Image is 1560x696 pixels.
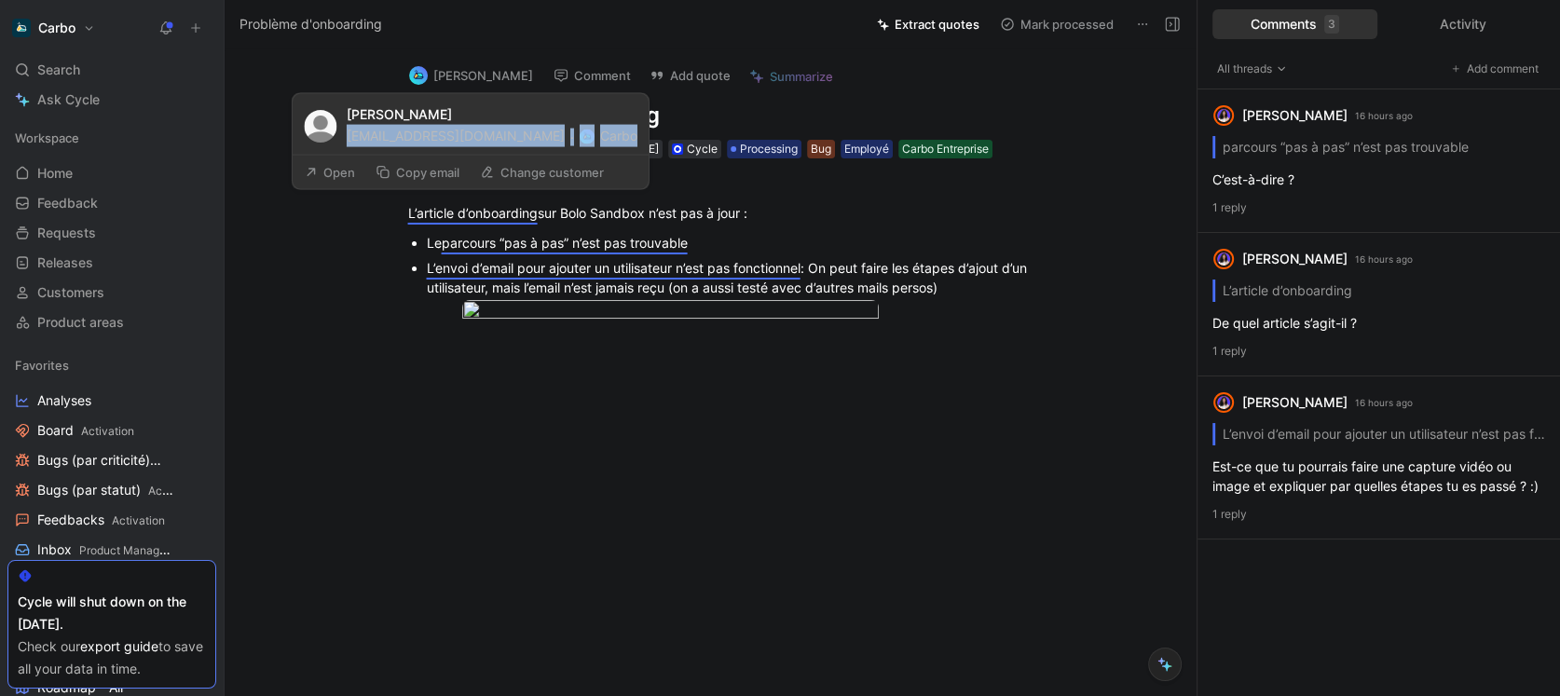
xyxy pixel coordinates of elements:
button: Open [296,159,363,185]
img: Carbo [12,19,31,37]
button: Carbo [580,125,637,147]
button: All threads [1212,60,1292,78]
button: Mark processed [992,11,1122,37]
span: Workspace [15,129,79,147]
button: Comment [545,62,639,89]
div: Carbo Entreprise [902,140,989,158]
div: Le [427,233,1053,252]
a: export guide [80,638,158,654]
h1: Carbo [38,20,75,36]
img: avatar [1215,251,1232,267]
span: Feedback [37,194,98,212]
span: Ask Cycle [37,89,100,111]
div: Cycle will shut down on the [DATE]. [18,591,206,635]
span: Product areas [37,313,124,332]
span: Problème d'onboarding [239,13,382,35]
span: Processing [740,140,798,158]
span: Search [37,59,80,81]
button: CarboCarbo [7,15,100,41]
button: Summarize [741,63,842,89]
span: Customers [37,283,104,302]
span: Favorites [15,356,69,375]
mark: L’envoi d’email pour ajouter un utilisateur n’est pas fonctionnel [427,260,801,276]
button: logo[PERSON_NAME] [401,61,541,89]
div: Comments3 [1212,9,1377,39]
a: Requests [7,219,216,247]
mark: parcours “pas à pas” n’est pas trouvable [442,235,688,251]
span: Activation [112,513,165,527]
img: avatar [1215,394,1232,411]
a: BoardActivation [7,416,216,444]
a: InboxProduct Management [7,536,216,564]
a: Customers [7,279,216,307]
div: [PERSON_NAME] [1242,248,1348,270]
div: Activity [1381,9,1546,39]
p: 1 reply [1212,505,1545,524]
span: Board [37,421,134,441]
a: FeedbacksActivation [7,506,216,534]
img: Capture d’écran 2025-09-10 à 08.40.49.png [462,300,879,325]
span: Requests [37,224,96,242]
span: Activation [81,424,134,438]
a: Feedback [7,189,216,217]
span: Add comment [1467,60,1540,78]
button: Add quote [641,62,739,89]
h1: Problème d'onboarding [408,101,1053,130]
div: [PERSON_NAME] [347,105,637,123]
div: [PERSON_NAME] [1242,391,1348,414]
span: Feedbacks [37,511,165,530]
div: [PERSON_NAME] [1242,104,1348,127]
p: 16 hours ago [1355,394,1413,411]
span: Inbox [37,540,172,560]
button: Change customer [472,159,612,185]
img: avatar [1215,107,1232,124]
img: hellocarbo.com [580,130,595,144]
a: Bugs (par criticité)Activation [7,446,216,474]
div: · [570,128,574,145]
div: Cycle [687,140,718,158]
a: Analyses [7,387,216,415]
span: Home [37,164,73,183]
button: Add comment [1447,60,1545,78]
div: Check our to save all your data in time. [18,635,206,680]
span: Product Management [79,543,192,557]
a: Home [7,159,216,187]
span: Bugs (par statut) [37,481,174,500]
div: 3 [1324,15,1339,34]
button: Extract quotes [869,11,988,37]
div: Workspace [7,124,216,152]
span: Releases [37,253,93,272]
span: Activation [148,484,201,498]
div: [EMAIL_ADDRESS][DOMAIN_NAME] [347,125,637,147]
div: Bug [811,140,831,158]
img: logo [409,66,428,85]
p: 1 reply [1212,198,1545,217]
div: Search [7,56,216,84]
a: Bugs (par statut)Activation [7,476,216,504]
div: Favorites [7,351,216,379]
a: Ask Cycle [7,86,216,114]
span: Bugs (par criticité) [37,451,176,471]
p: 1 reply [1212,342,1545,361]
span: Analyses [37,391,91,410]
p: 16 hours ago [1355,107,1413,124]
span: All threads [1217,60,1287,78]
a: Product areas [7,308,216,336]
p: 16 hours ago [1355,251,1413,267]
span: Summarize [770,68,833,85]
img: 379abbdf413ebf78c5e34d9bfe5a5dda.jpg [304,110,336,143]
a: Releases [7,249,216,277]
div: : On peut faire les étapes d’ajout d’un utilisateur, mais l’email n’est jamais reçu (on a aussi t... [427,258,1053,297]
div: Employé [844,140,889,158]
button: Copy email [367,159,468,185]
mark: L’article d’onboarding [408,205,538,221]
div: sur Bolo Sandbox n’est pas à jour : [408,203,1053,223]
div: Processing [727,140,801,158]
